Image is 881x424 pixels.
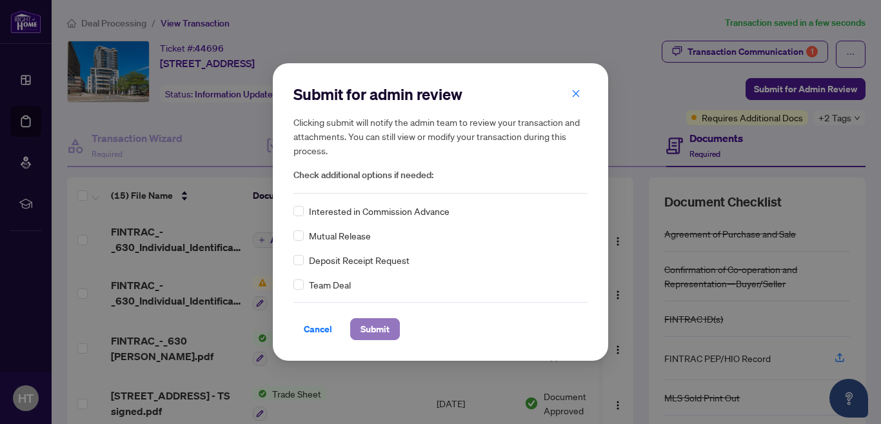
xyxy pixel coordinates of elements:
span: Mutual Release [309,228,371,243]
span: Interested in Commission Advance [309,204,450,218]
button: Cancel [293,318,342,340]
h5: Clicking submit will notify the admin team to review your transaction and attachments. You can st... [293,115,588,157]
span: close [571,89,580,98]
span: Cancel [304,319,332,339]
span: Check additional options if needed: [293,168,588,183]
span: Submit [361,319,390,339]
span: Team Deal [309,278,351,292]
h2: Submit for admin review [293,84,588,105]
button: Submit [350,318,400,340]
span: Deposit Receipt Request [309,253,410,267]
